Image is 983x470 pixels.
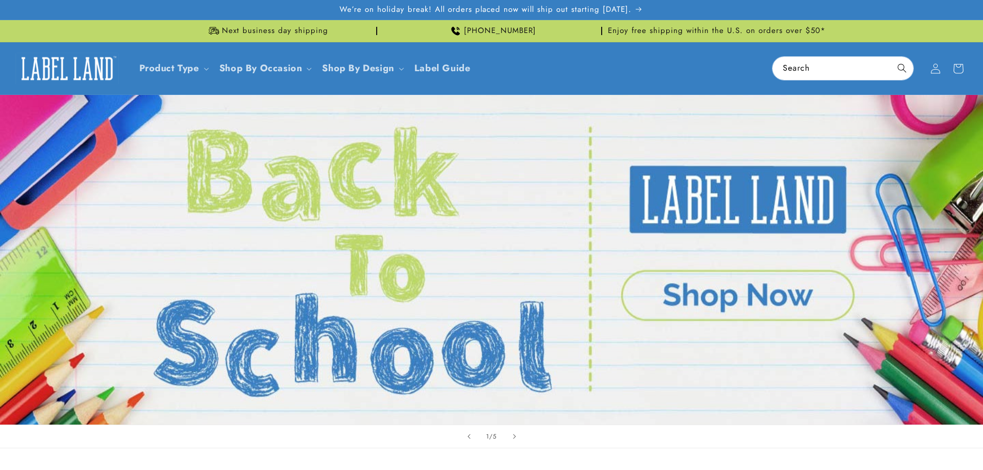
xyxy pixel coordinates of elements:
div: Announcement [156,20,377,42]
a: Label Guide [408,56,477,80]
img: Label Land [15,53,119,85]
a: Label Land [12,48,123,88]
span: Label Guide [414,62,471,74]
div: Announcement [606,20,827,42]
button: Previous slide [458,425,480,448]
iframe: Gorgias Floating Chat [766,422,973,460]
button: Search [891,57,913,79]
a: Shop By Design [322,61,394,75]
span: Next business day shipping [222,26,328,36]
span: We’re on holiday break! All orders placed now will ship out starting [DATE]. [340,5,632,15]
span: Enjoy free shipping within the U.S. on orders over $50* [608,26,826,36]
span: 5 [493,431,497,442]
div: Announcement [381,20,602,42]
a: Product Type [139,61,199,75]
summary: Product Type [133,56,213,80]
button: Next slide [503,425,526,448]
span: [PHONE_NUMBER] [464,26,536,36]
span: 1 [486,431,489,442]
summary: Shop By Design [316,56,408,80]
span: Shop By Occasion [219,62,302,74]
summary: Shop By Occasion [213,56,316,80]
span: / [489,431,493,442]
